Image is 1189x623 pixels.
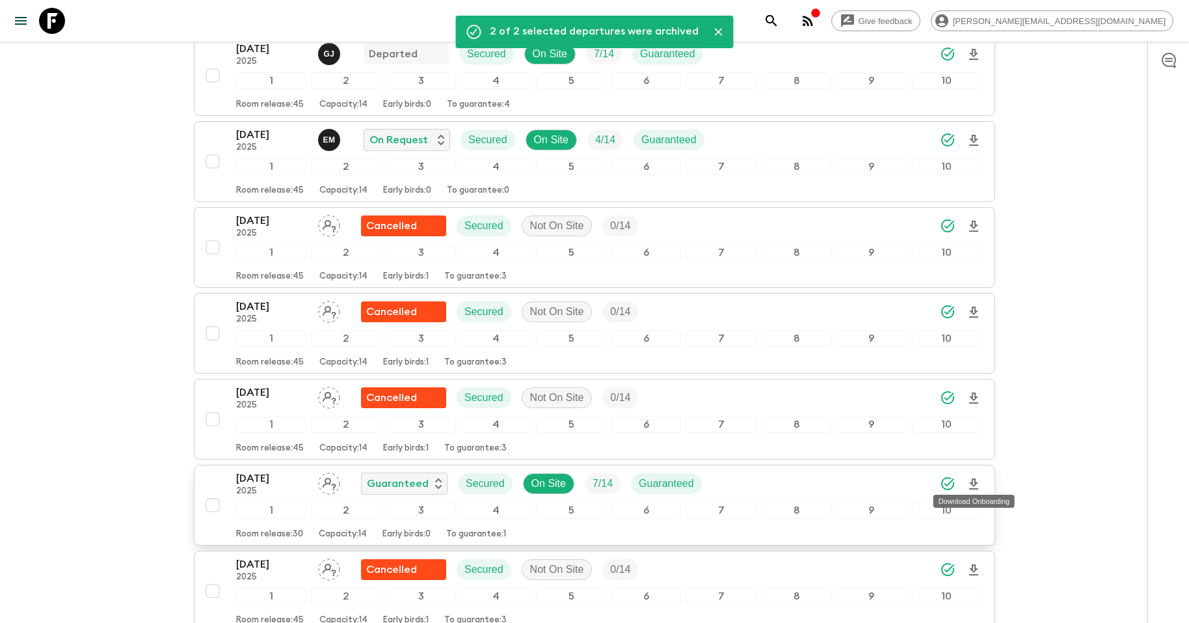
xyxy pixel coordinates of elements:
p: 0 / 14 [610,218,630,234]
div: Trip Fill [602,301,638,322]
svg: Download Onboarding [966,477,982,492]
svg: Download Onboarding [966,562,982,578]
p: Secured [464,304,503,320]
p: [DATE] [236,471,308,486]
p: Room release: 45 [236,357,304,368]
div: 8 [762,588,831,605]
p: On Request [369,132,428,148]
div: 3 [386,588,456,605]
svg: Synced Successfully [940,476,955,491]
p: Room release: 30 [236,529,303,540]
button: menu [8,8,34,34]
p: [DATE] [236,127,308,143]
p: 2025 [236,572,308,583]
span: Emanuel Munisi [318,133,343,143]
div: 7 [686,416,756,433]
div: Secured [461,130,515,150]
p: Guaranteed [640,46,695,62]
p: On Site [533,46,567,62]
button: [DATE]2025Emanuel MunisiOn RequestSecuredOn SiteTrip FillGuaranteed12345678910Room release:45Capa... [194,121,995,202]
div: On Site [524,44,576,64]
p: To guarantee: 4 [447,100,510,110]
div: 4 [461,416,531,433]
div: 9 [836,244,906,261]
svg: Download Onboarding [966,219,982,234]
div: 3 [386,416,456,433]
svg: Download Onboarding [966,47,982,62]
div: 5 [537,330,606,347]
div: 9 [836,330,906,347]
p: Not On Site [530,304,584,320]
p: Early birds: 1 [383,443,429,454]
p: 2025 [236,228,308,239]
div: 10 [912,158,982,175]
button: [DATE]2025Gerald JohnDepartedSecuredOn SiteTrip FillGuaranteed12345678910Room release:45Capacity:... [194,35,995,116]
div: 4 [461,502,531,519]
p: 2025 [236,400,308,411]
div: 8 [762,330,831,347]
div: 3 [386,158,456,175]
p: 2025 [236,314,308,325]
span: Assign pack leader [318,391,340,401]
button: [DATE]2025Assign pack leaderFlash Pack cancellationSecuredNot On SiteTrip Fill12345678910Room rel... [194,293,995,374]
div: Trip Fill [602,559,638,580]
div: 4 [461,330,531,347]
p: Capacity: 14 [319,186,367,196]
p: [DATE] [236,41,308,57]
div: 1 [236,330,306,347]
div: Secured [457,215,511,236]
div: 6 [611,588,681,605]
p: Guaranteed [639,476,694,491]
div: Not On Site [522,215,593,236]
svg: Synced Successfully [940,132,955,148]
div: Not On Site [522,559,593,580]
p: 2025 [236,57,308,67]
p: Secured [466,476,505,491]
button: [DATE]2025Assign pack leaderFlash Pack cancellationSecuredNot On SiteTrip Fill12345678910Room rel... [194,379,995,460]
p: Capacity: 14 [319,100,367,110]
div: 5 [537,158,606,175]
div: 7 [686,330,756,347]
p: 7 / 14 [594,46,614,62]
div: Flash Pack cancellation [361,301,446,322]
p: E M [323,135,335,145]
p: Cancelled [366,390,417,406]
svg: Download Onboarding [966,391,982,406]
div: 6 [611,416,681,433]
p: Not On Site [530,562,584,577]
p: Cancelled [366,218,417,234]
p: Room release: 45 [236,443,304,454]
p: Guaranteed [641,132,697,148]
p: To guarantee: 3 [444,443,507,454]
button: search adventures [758,8,784,34]
p: Capacity: 14 [319,271,367,282]
div: On Site [523,473,574,494]
p: Early birds: 0 [382,529,431,540]
div: 1 [236,244,306,261]
div: On Site [526,130,577,150]
p: 4 / 14 [595,132,615,148]
div: 9 [836,416,906,433]
p: Secured [464,218,503,234]
button: Close [709,22,728,42]
div: 9 [836,502,906,519]
div: 10 [912,502,982,519]
p: Cancelled [366,304,417,320]
div: 8 [762,158,831,175]
svg: Synced Successfully [940,304,955,320]
div: 1 [236,588,306,605]
div: Download Onboarding [933,495,1015,508]
div: 8 [762,502,831,519]
p: To guarantee: 0 [447,186,509,196]
div: 1 [236,502,306,519]
div: Flash Pack cancellation [361,215,446,236]
div: 3 [386,244,456,261]
div: Secured [458,473,513,494]
div: 3 [386,330,456,347]
div: 10 [912,330,982,347]
p: To guarantee: 1 [446,529,506,540]
p: Room release: 45 [236,100,304,110]
div: 4 [461,588,531,605]
div: 7 [686,502,756,519]
span: Assign pack leader [318,305,340,315]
